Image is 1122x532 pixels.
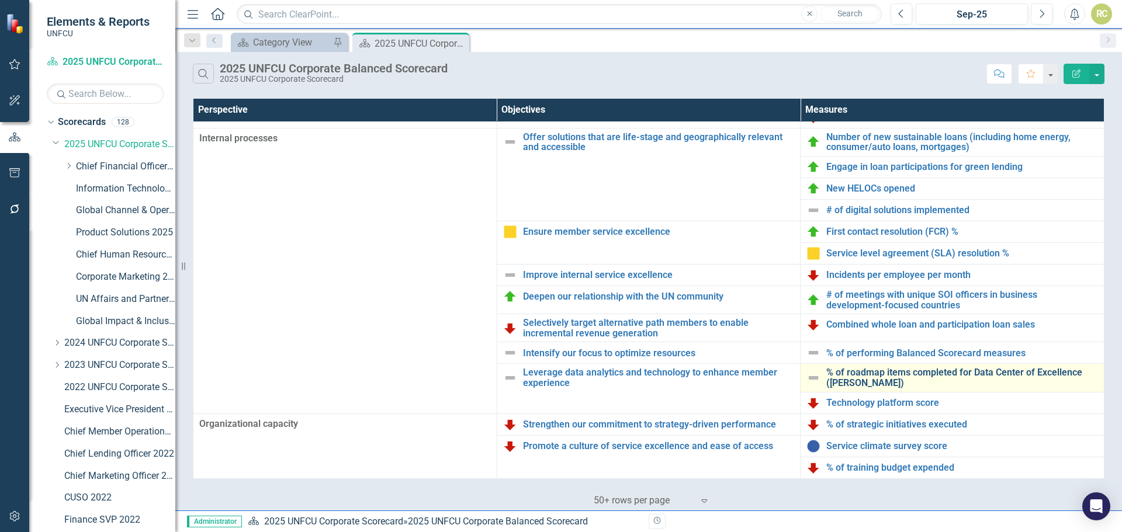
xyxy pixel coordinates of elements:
td: Double-Click to Edit Right Click for Context Menu [801,342,1104,364]
a: % of training budget expended [826,463,1098,473]
div: 2025 UNFCU Corporate Scorecard [220,75,448,84]
a: Engage in loan participations for green lending [826,162,1098,172]
img: Caution [503,225,517,239]
a: Deepen our relationship with the UN community [523,291,795,302]
td: Double-Click to Edit Right Click for Context Menu [801,221,1104,243]
td: Double-Click to Edit Right Click for Context Menu [497,128,801,221]
a: Global Channel & Operations 2025 [76,204,175,217]
img: Below Plan [806,461,820,475]
input: Search Below... [47,84,164,104]
a: Executive Vice President 2022 [64,403,175,416]
button: Search [820,6,879,22]
img: Not Defined [806,346,820,360]
a: Chief Lending Officer 2022 [64,447,175,461]
td: Double-Click to Edit Right Click for Context Menu [801,157,1104,178]
a: Promote a culture of service excellence and ease of access [523,441,795,451]
img: Below Plan [806,396,820,410]
img: Not Defined [503,371,517,385]
img: Below Plan [503,418,517,432]
a: First contact resolution (FCR) % [826,227,1098,237]
a: Number of new sustainable loans (including home energy, consumer/auto loans, mortgages) [826,132,1098,152]
a: Chief Marketing Officer 2022 [64,470,175,483]
img: On Target [806,135,820,149]
a: Incidents per employee per month [826,270,1098,280]
img: Caution [806,246,820,260]
button: RC [1091,4,1112,25]
a: Ensure member service excellence [523,227,795,237]
a: Global Impact & Inclusion 2025 [76,315,175,328]
a: New HELOCs opened [826,183,1098,194]
button: Sep-25 [916,4,1028,25]
td: Double-Click to Edit Right Click for Context Menu [801,243,1104,265]
td: Double-Click to Edit Right Click for Context Menu [801,457,1104,478]
img: Not Defined [503,346,517,360]
td: Double-Click to Edit [193,128,497,413]
a: Category View [234,35,330,50]
img: Not Defined [503,135,517,149]
a: Improve internal service excellence [523,270,795,280]
img: ClearPoint Strategy [6,13,26,33]
a: Chief Human Resources Officer 2025 [76,248,175,262]
td: Double-Click to Edit Right Click for Context Menu [801,200,1104,221]
img: Below Plan [806,318,820,332]
a: # of meetings with unique SOI officers in business development-focused countries [826,290,1098,310]
img: Below Plan [503,321,517,335]
span: Organizational capacity [199,418,491,431]
td: Double-Click to Edit Right Click for Context Menu [801,364,1104,392]
a: Finance SVP 2022 [64,513,175,527]
a: 2025 UNFCU Corporate Scorecard [264,516,403,527]
a: Service climate survey score [826,441,1098,451]
td: Double-Click to Edit Right Click for Context Menu [801,178,1104,200]
a: UN Affairs and Partnerships 2025 [76,293,175,306]
a: Risk assessment score [826,112,1098,123]
td: Double-Click to Edit Right Click for Context Menu [497,435,801,478]
img: Below Plan [806,418,820,432]
td: Double-Click to Edit Right Click for Context Menu [497,221,801,265]
td: Double-Click to Edit Right Click for Context Menu [801,413,1104,435]
a: Service level agreement (SLA) resolution % [826,248,1098,259]
img: Not Defined [806,203,820,217]
a: Selectively target alternative path members to enable incremental revenue generation [523,318,795,338]
td: Double-Click to Edit Right Click for Context Menu [801,314,1104,342]
a: % of performing Balanced Scorecard measures [826,348,1098,359]
img: On Target [806,293,820,307]
div: » [248,515,640,528]
div: 2025 UNFCU Corporate Balanced Scorecard [408,516,588,527]
a: 2023 UNFCU Corporate Scorecard [64,359,175,372]
div: 2025 UNFCU Corporate Balanced Scorecard [375,36,466,51]
input: Search ClearPoint... [237,4,882,25]
a: 2022 UNFCU Corporate Scorecard [64,381,175,394]
td: Double-Click to Edit Right Click for Context Menu [497,286,801,314]
a: Corporate Marketing 2025 [76,270,175,284]
a: Leverage data analytics and technology to enhance member experience [523,367,795,388]
div: Category View [253,35,330,50]
a: % of roadmap items completed for Data Center of Excellence ([PERSON_NAME]) [826,367,1098,388]
a: Chief Member Operations Officer 2022 [64,425,175,439]
img: On Target [806,225,820,239]
td: Double-Click to Edit Right Click for Context Menu [801,435,1104,457]
img: Below Plan [806,268,820,282]
a: # of digital solutions implemented [826,205,1098,215]
img: On Target [503,290,517,304]
small: UNFCU [47,29,150,38]
a: 2024 UNFCU Corporate Scorecard [64,336,175,350]
span: Search [837,9,863,18]
a: Intensify our focus to optimize resources [523,348,795,359]
img: Below Plan [503,439,517,453]
td: Double-Click to Edit Right Click for Context Menu [497,342,801,364]
td: Double-Click to Edit [193,413,497,478]
div: 2025 UNFCU Corporate Balanced Scorecard [220,62,448,75]
td: Double-Click to Edit Right Click for Context Menu [497,413,801,435]
a: 2025 UNFCU Corporate Scorecard [64,138,175,151]
a: Product Solutions 2025 [76,226,175,239]
img: On Target [806,160,820,174]
td: Double-Click to Edit Right Click for Context Menu [801,128,1104,156]
a: 2025 UNFCU Corporate Scorecard [47,55,164,69]
a: Technology platform score [826,398,1098,408]
img: Not Defined [806,371,820,385]
td: Double-Click to Edit Right Click for Context Menu [497,364,801,413]
a: % of strategic initiatives executed [826,419,1098,430]
td: Double-Click to Edit Right Click for Context Menu [497,265,801,286]
a: CUSO 2022 [64,491,175,505]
